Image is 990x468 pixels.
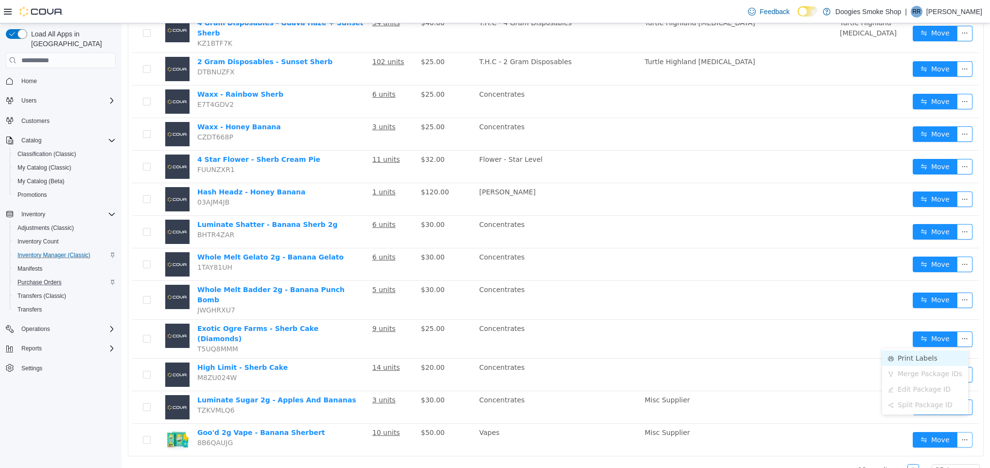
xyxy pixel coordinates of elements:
[76,197,216,205] a: Luminate Shatter - Banana Sherb 2g
[17,208,49,220] button: Inventory
[835,233,851,249] button: icon: ellipsis
[76,373,235,381] a: Luminate Sugar 2g - Apples And Bananas
[766,379,772,385] i: icon: share-alt
[835,2,851,18] button: icon: ellipsis
[10,221,120,235] button: Adjustments (Classic)
[76,45,113,52] span: DTBNUZFX
[251,100,274,107] u: 3 units
[761,374,847,389] li: Split Package ID
[17,278,62,286] span: Purchase Orders
[76,100,159,107] a: Waxx - Honey Banana
[17,362,116,374] span: Settings
[523,405,569,413] span: Misc Supplier
[17,224,74,232] span: Adjustments (Classic)
[10,289,120,303] button: Transfers (Classic)
[44,99,68,123] img: Waxx - Honey Banana placeholder
[798,6,818,17] input: Dark Mode
[17,306,42,313] span: Transfers
[17,238,59,245] span: Inventory Count
[14,249,116,261] span: Inventory Manager (Classic)
[14,236,63,247] a: Inventory Count
[791,269,836,285] button: icon: swapMove
[10,235,120,248] button: Inventory Count
[76,165,184,173] a: Hash Headz - Honey Banana
[44,229,68,253] img: Whole Melt Gelato 2g - Banana Gelato placeholder
[14,249,94,261] a: Inventory Manager (Classic)
[774,441,786,452] li: Previous Page
[10,262,120,276] button: Manifests
[17,191,47,199] span: Promotions
[299,165,328,173] span: $120.00
[736,441,770,452] li: 13 results
[354,30,520,62] td: T.H.C - 2 Gram Disposables
[17,323,54,335] button: Operations
[21,97,36,104] span: Users
[2,208,120,221] button: Inventory
[44,34,68,58] img: 2 Gram Disposables - Sunset Sherb placeholder
[17,95,40,106] button: Users
[76,262,223,280] a: Whole Melt Badder 2g - Banana Punch Bomb
[835,201,851,216] button: icon: ellipsis
[354,127,520,160] td: Flower - Star Level
[791,38,836,53] button: icon: swapMove
[14,175,69,187] a: My Catalog (Beta)
[791,136,836,151] button: icon: swapMove
[44,300,68,325] img: Exotic Ogre Farms - Sherb Cake (Diamonds) placeholder
[76,110,112,118] span: CZDT668P
[800,444,806,450] i: icon: right
[251,165,274,173] u: 1 units
[2,94,120,107] button: Users
[848,444,854,451] i: icon: down
[10,248,120,262] button: Inventory Manager (Classic)
[744,2,793,21] a: Feedback
[251,262,274,270] u: 5 units
[10,188,120,202] button: Promotions
[835,168,851,184] button: icon: ellipsis
[354,296,520,335] td: Concentrates
[354,192,520,225] td: Concentrates
[17,323,116,335] span: Operations
[912,6,921,17] span: RR
[911,6,922,17] div: Ryan Redeye
[17,150,76,158] span: Classification (Classic)
[786,441,797,452] a: 1
[761,343,847,358] li: Merge Package IDs
[2,74,120,88] button: Home
[299,67,323,75] span: $25.00
[523,35,634,42] span: Turtle Highland [MEDICAL_DATA]
[76,383,113,391] span: TZKVMLQ6
[14,290,116,302] span: Transfers (Classic)
[905,6,907,17] p: |
[14,175,116,187] span: My Catalog (Beta)
[17,177,65,185] span: My Catalog (Beta)
[354,95,520,127] td: Concentrates
[14,162,75,173] a: My Catalog (Classic)
[786,441,798,452] li: 1
[354,258,520,296] td: Concentrates
[251,405,278,413] u: 10 units
[44,339,68,364] img: High Limit - Sherb Cake placeholder
[251,340,278,348] u: 14 units
[17,208,116,220] span: Inventory
[2,361,120,375] button: Settings
[251,230,274,238] u: 6 units
[44,164,68,188] img: Hash Headz - Honey Banana placeholder
[251,67,274,75] u: 6 units
[17,343,46,354] button: Reports
[14,277,116,288] span: Purchase Orders
[14,189,51,201] a: Promotions
[835,136,851,151] button: icon: ellipsis
[17,343,116,354] span: Reports
[2,134,120,147] button: Catalog
[17,115,53,127] a: Customers
[17,75,41,87] a: Home
[835,103,851,119] button: icon: ellipsis
[835,70,851,86] button: icon: ellipsis
[21,117,50,125] span: Customers
[14,189,116,201] span: Promotions
[791,2,836,18] button: icon: swapMove
[14,290,70,302] a: Transfers (Classic)
[835,6,901,17] p: Doogies Smoke Shop
[44,66,68,90] img: Waxx - Rainbow Sherb placeholder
